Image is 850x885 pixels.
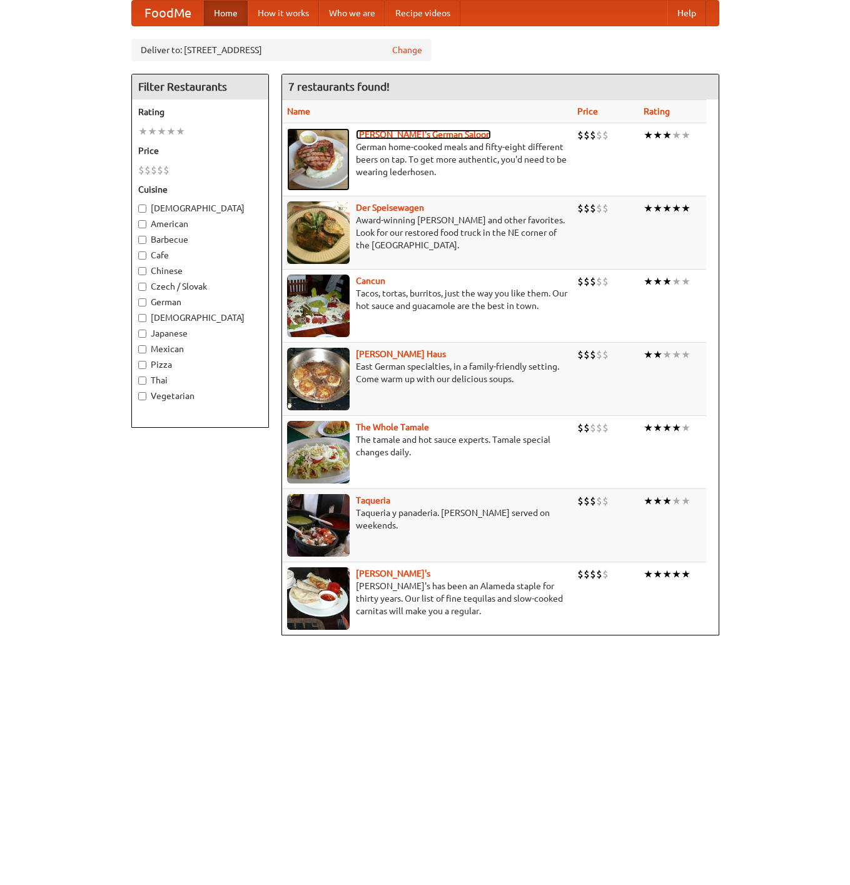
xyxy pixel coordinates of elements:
[287,580,567,617] p: [PERSON_NAME]'s has been an Alameda staple for thirty years. Our list of fine tequilas and slow-c...
[644,494,653,508] li: ★
[356,349,446,359] b: [PERSON_NAME] Haus
[132,74,268,99] h4: Filter Restaurants
[602,201,609,215] li: $
[590,275,596,288] li: $
[287,201,350,264] img: speisewagen.jpg
[667,1,706,26] a: Help
[138,392,146,400] input: Vegetarian
[138,314,146,322] input: [DEMOGRAPHIC_DATA]
[144,163,151,177] li: $
[319,1,385,26] a: Who we are
[577,567,584,581] li: $
[138,163,144,177] li: $
[584,348,590,362] li: $
[138,374,262,387] label: Thai
[653,421,662,435] li: ★
[653,494,662,508] li: ★
[596,275,602,288] li: $
[138,220,146,228] input: American
[602,494,609,508] li: $
[584,421,590,435] li: $
[287,494,350,557] img: taqueria.jpg
[681,201,691,215] li: ★
[166,124,176,138] li: ★
[287,141,567,178] p: German home-cooked meals and fifty-eight different beers on tap. To get more authentic, you'd nee...
[356,129,491,139] a: [PERSON_NAME]'s German Saloon
[681,348,691,362] li: ★
[132,1,204,26] a: FoodMe
[596,201,602,215] li: $
[596,494,602,508] li: $
[584,275,590,288] li: $
[672,201,681,215] li: ★
[681,421,691,435] li: ★
[590,201,596,215] li: $
[662,567,672,581] li: ★
[602,567,609,581] li: $
[356,569,430,579] a: [PERSON_NAME]'s
[681,275,691,288] li: ★
[138,327,262,340] label: Japanese
[584,494,590,508] li: $
[602,128,609,142] li: $
[644,348,653,362] li: ★
[577,494,584,508] li: $
[644,106,670,116] a: Rating
[138,358,262,371] label: Pizza
[356,203,424,213] a: Der Speisewagen
[577,348,584,362] li: $
[151,163,157,177] li: $
[590,128,596,142] li: $
[148,124,157,138] li: ★
[287,275,350,337] img: cancun.jpg
[248,1,319,26] a: How it works
[138,390,262,402] label: Vegetarian
[138,183,262,196] h5: Cuisine
[356,276,385,286] a: Cancun
[662,128,672,142] li: ★
[287,214,567,251] p: Award-winning [PERSON_NAME] and other favorites. Look for our restored food truck in the NE corne...
[138,311,262,324] label: [DEMOGRAPHIC_DATA]
[138,296,262,308] label: German
[662,348,672,362] li: ★
[356,495,390,505] a: Taqueria
[662,421,672,435] li: ★
[138,205,146,213] input: [DEMOGRAPHIC_DATA]
[138,298,146,306] input: German
[596,567,602,581] li: $
[138,280,262,293] label: Czech / Slovak
[577,128,584,142] li: $
[577,275,584,288] li: $
[138,124,148,138] li: ★
[138,265,262,277] label: Chinese
[584,128,590,142] li: $
[138,361,146,369] input: Pizza
[644,567,653,581] li: ★
[287,360,567,385] p: East German specialties, in a family-friendly setting. Come warm up with our delicious soups.
[590,494,596,508] li: $
[176,124,185,138] li: ★
[138,236,146,244] input: Barbecue
[584,201,590,215] li: $
[131,39,432,61] div: Deliver to: [STREET_ADDRESS]
[672,567,681,581] li: ★
[356,422,429,432] a: The Whole Tamale
[681,128,691,142] li: ★
[681,567,691,581] li: ★
[287,287,567,312] p: Tacos, tortas, burritos, just the way you like them. Our hot sauce and guacamole are the best in ...
[602,348,609,362] li: $
[681,494,691,508] li: ★
[138,202,262,215] label: [DEMOGRAPHIC_DATA]
[644,201,653,215] li: ★
[287,433,567,458] p: The tamale and hot sauce experts. Tamale special changes daily.
[287,567,350,630] img: pedros.jpg
[672,421,681,435] li: ★
[672,494,681,508] li: ★
[138,106,262,118] h5: Rating
[577,421,584,435] li: $
[138,218,262,230] label: American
